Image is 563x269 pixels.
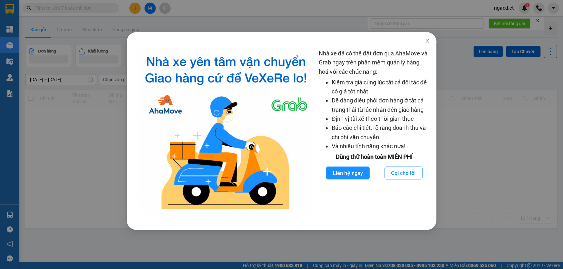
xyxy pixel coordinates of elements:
button: Gọi cho tôi [384,167,422,179]
img: logo [138,49,314,214]
span: Liên hệ ngay [333,169,363,177]
div: Nhà xe đã có thể đặt đơn qua AhaMove và Grab ngay trên phần mềm quản lý hàng hoá với các chức năng: [318,49,430,214]
li: Và nhiều tính năng khác nữa! [331,142,430,151]
button: Liên hệ ngay [326,167,369,179]
li: Báo cáo chi tiết, rõ ràng doanh thu và chi phí vận chuyển [331,123,430,142]
li: Định vị tài xế theo thời gian thực [331,114,430,123]
button: Close [418,32,436,50]
span: close [425,38,430,43]
li: Dễ dàng điều phối đơn hàng ở tất cả trạng thái từ lúc nhận đến giao hàng [331,96,430,114]
span: Gọi cho tôi [391,169,416,177]
div: Dùng thử hoàn toàn MIỄN PHÍ [318,152,430,161]
li: Kiểm tra giá cùng lúc tất cả đối tác để có giá tốt nhất [331,78,430,96]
